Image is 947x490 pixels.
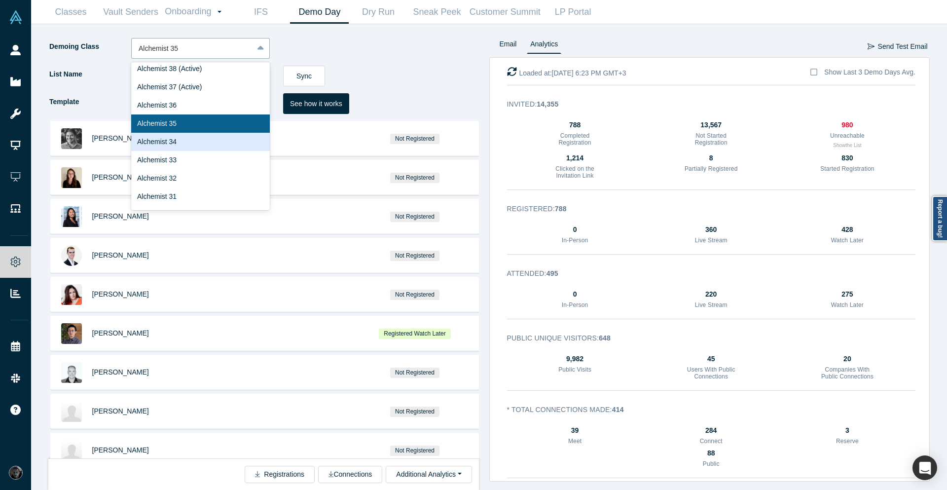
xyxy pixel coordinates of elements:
h3: Unreachable [820,132,875,139]
label: List Name [48,66,131,83]
h3: Watch Later [820,237,875,244]
img: Jake Berec's Profile Image [61,245,82,266]
a: [PERSON_NAME] [92,134,149,142]
div: 788 [547,120,603,130]
label: Demoing Class [48,38,131,55]
div: 360 [684,225,739,235]
img: Pascha Hao's Profile Image [61,206,82,227]
div: 45 [684,354,739,364]
div: Alchemist 36 [131,96,270,114]
div: 284 [684,425,739,436]
div: 88 [684,448,739,458]
div: Alchemist 34 [131,133,270,151]
h3: In-Person [547,237,603,244]
label: Template [48,93,131,111]
a: [PERSON_NAME] [92,329,149,337]
h3: Completed Registration [547,132,603,147]
div: 8 [684,153,739,163]
h3: Live Stream [684,237,739,244]
div: 980 [820,120,875,130]
a: Report a bug! [932,196,947,241]
div: Alchemist 31 [131,188,270,206]
h3: Connect [684,438,739,445]
strong: 14,355 [537,100,558,108]
strong: 495 [546,269,558,277]
strong: 648 [599,334,611,342]
a: Classes [41,0,100,24]
h3: Meet [547,438,603,445]
img: Inca Dieterich's Profile Image [61,167,82,188]
button: See how it works [283,93,349,114]
h3: Clicked on the Invitation Link [547,165,603,180]
h3: Invited : [507,99,902,110]
h3: Public [684,460,739,467]
span: [PERSON_NAME] [92,368,149,376]
div: 3 [820,425,875,436]
img: Maynard Webb's Profile Image [61,440,82,461]
img: Christopher Wendel's Profile Image [61,362,82,383]
h3: Watch Later [820,302,875,308]
div: 220 [684,289,739,300]
button: Sync [283,66,325,86]
h3: * Total Connections Made : [507,405,902,415]
img: Ryan Wright's Profile Image [61,401,82,422]
span: Not Registered [390,368,440,378]
img: Frank Wang's Profile Image [61,323,82,344]
span: [PERSON_NAME] [92,251,149,259]
h3: Live Stream [684,302,739,308]
div: 39 [547,425,603,436]
div: Alchemist 37 (Active) [131,78,270,96]
span: Registered Watch Later [379,329,451,339]
button: Connections [318,466,382,483]
a: [PERSON_NAME] [92,290,149,298]
h3: Public Unique Visitors : [507,333,902,343]
strong: 414 [612,406,624,414]
div: Alchemist 33 [131,151,270,169]
h3: In-Person [547,302,603,308]
span: Not Registered [390,134,440,144]
div: Alchemist 32 [131,169,270,188]
div: 13,567 [684,120,739,130]
span: Not Registered [390,407,440,417]
span: Not Registered [390,251,440,261]
div: Alchemist 35 [131,114,270,133]
div: Loaded at: [DATE] 6:23 PM GMT+3 [507,67,626,78]
h3: Companies With Public Connections [820,366,875,380]
h3: Not Started Registration [684,132,739,147]
img: Jack Abraham's Profile Image [61,128,82,149]
span: Not Registered [390,212,440,222]
a: [PERSON_NAME] [92,407,149,415]
h3: Users With Public Connections [684,366,739,380]
button: Showthe List [833,142,861,149]
button: Additional Analytics [386,466,472,483]
div: 9,982 [547,354,603,364]
span: Not Registered [390,290,440,300]
div: Alchemist 38 (Active) [131,60,270,78]
strong: 788 [555,205,567,213]
div: 20 [820,354,875,364]
a: Dry Run [349,0,407,24]
span: [PERSON_NAME] [92,212,149,220]
span: Not Registered [390,173,440,183]
h3: Public Visits [547,366,603,373]
a: Customer Summit [466,0,544,24]
span: Not Registered [390,446,440,456]
div: 0 [547,289,603,300]
a: IFS [231,0,290,24]
div: 0 [547,225,603,235]
a: Sneak Peek [407,0,466,24]
h3: Attended : [507,268,902,279]
div: Show Last 3 Demo Days Avg. [824,67,915,77]
h3: Registered : [507,204,902,214]
img: Alchemist Vault Logo [9,10,23,24]
div: 275 [820,289,875,300]
a: Email [496,38,520,54]
a: Onboarding [161,0,231,23]
a: [PERSON_NAME] [92,173,149,181]
a: Vault Senders [100,0,161,24]
button: Send Test Email [867,38,928,55]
